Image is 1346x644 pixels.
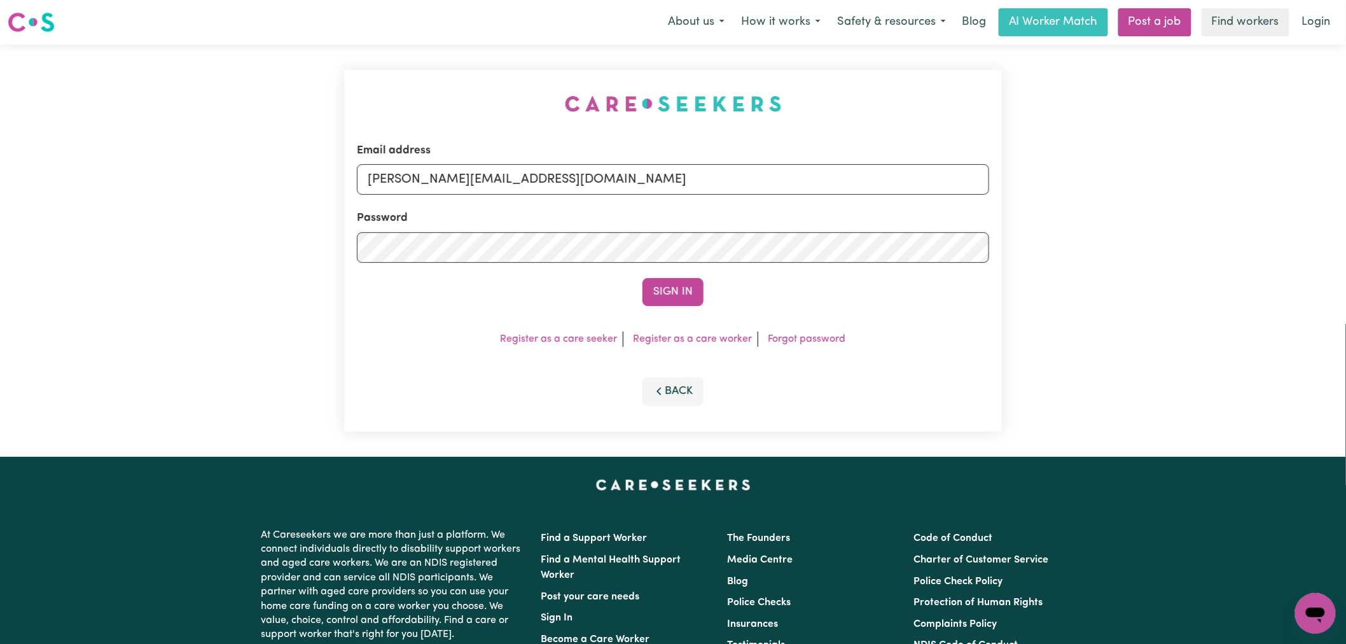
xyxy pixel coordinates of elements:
[829,9,954,36] button: Safety & resources
[914,598,1043,608] a: Protection of Human Rights
[8,11,55,34] img: Careseekers logo
[733,9,829,36] button: How it works
[914,555,1049,565] a: Charter of Customer Service
[642,278,704,306] button: Sign In
[914,619,997,629] a: Complaints Policy
[727,533,790,543] a: The Founders
[914,533,993,543] a: Code of Conduct
[541,533,647,543] a: Find a Support Worker
[1294,8,1338,36] a: Login
[727,619,778,629] a: Insurances
[954,8,994,36] a: Blog
[642,377,704,405] button: Back
[357,210,408,227] label: Password
[501,334,618,344] a: Register as a care seeker
[914,577,1003,587] a: Police Check Policy
[660,9,733,36] button: About us
[1202,8,1289,36] a: Find workers
[596,480,751,490] a: Careseekers home page
[634,334,753,344] a: Register as a care worker
[1118,8,1191,36] a: Post a job
[541,555,681,580] a: Find a Mental Health Support Worker
[357,164,989,195] input: Email address
[768,334,846,344] a: Forgot password
[8,8,55,37] a: Careseekers logo
[727,598,791,608] a: Police Checks
[999,8,1108,36] a: AI Worker Match
[1295,593,1336,634] iframe: Button to launch messaging window
[727,577,748,587] a: Blog
[541,592,639,602] a: Post your care needs
[357,143,431,159] label: Email address
[727,555,793,565] a: Media Centre
[541,613,572,623] a: Sign In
